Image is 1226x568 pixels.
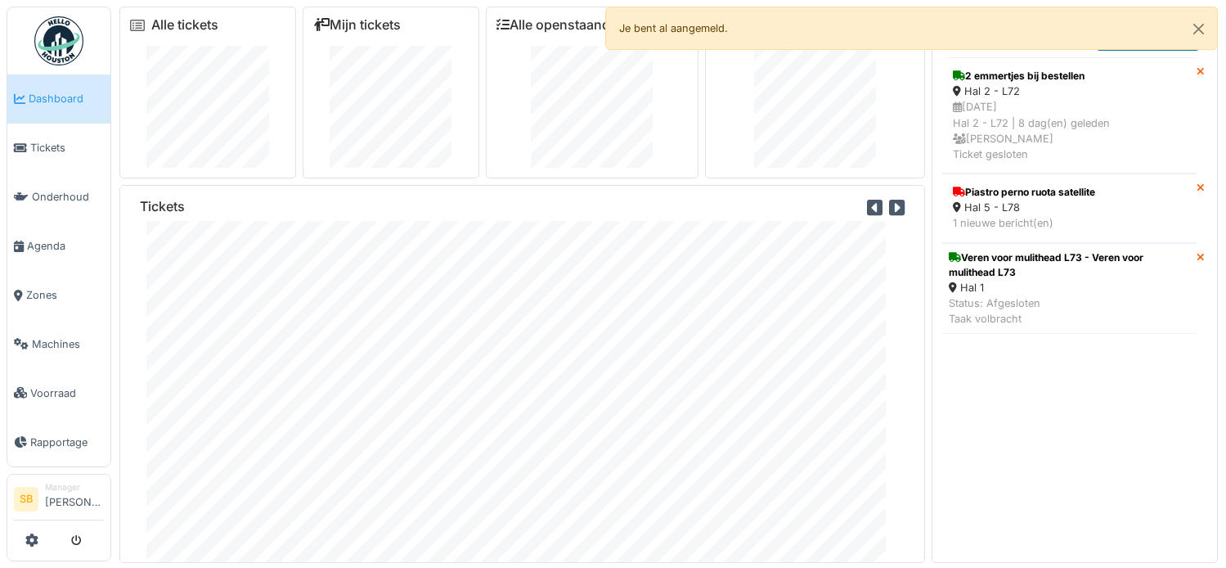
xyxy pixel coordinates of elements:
[1180,7,1217,51] button: Close
[942,174,1197,242] a: Piastro perno ruota satellite Hal 5 - L78 1 nieuwe bericht(en)
[7,368,110,417] a: Voorraad
[140,199,185,214] h6: Tickets
[7,124,110,173] a: Tickets
[7,320,110,369] a: Machines
[30,140,104,156] span: Tickets
[496,17,655,33] a: Alle openstaande taken
[942,243,1197,335] a: Veren voor mulithead L73 - Veren voor mulithead L73 Hal 1 Status: AfgeslotenTaak volbracht
[953,185,1186,200] div: Piastro perno ruota satellite
[7,74,110,124] a: Dashboard
[942,57,1197,174] a: 2 emmertjes bij bestellen Hal 2 - L72 [DATE]Hal 2 - L72 | 8 dag(en) geleden [PERSON_NAME]Ticket g...
[30,385,104,401] span: Voorraad
[34,16,83,65] img: Badge_color-CXgf-gQk.svg
[26,287,104,303] span: Zones
[32,189,104,205] span: Onderhoud
[605,7,1219,50] div: Je bent al aangemeld.
[953,200,1186,215] div: Hal 5 - L78
[45,481,104,516] li: [PERSON_NAME]
[7,417,110,467] a: Rapportage
[151,17,218,33] a: Alle tickets
[7,173,110,222] a: Onderhoud
[7,222,110,271] a: Agenda
[14,487,38,512] li: SB
[30,435,104,450] span: Rapportage
[953,99,1186,162] div: [DATE] Hal 2 - L72 | 8 dag(en) geleden [PERSON_NAME] Ticket gesloten
[27,238,104,254] span: Agenda
[953,69,1186,83] div: 2 emmertjes bij bestellen
[29,91,104,106] span: Dashboard
[313,17,401,33] a: Mijn tickets
[949,280,1190,295] div: Hal 1
[949,295,1190,327] div: Status: Afgesloten Taak volbracht
[7,271,110,320] a: Zones
[45,481,104,494] div: Manager
[14,481,104,521] a: SB Manager[PERSON_NAME]
[32,336,104,352] span: Machines
[949,250,1190,280] div: Veren voor mulithead L73 - Veren voor mulithead L73
[953,215,1186,231] div: 1 nieuwe bericht(en)
[953,83,1186,99] div: Hal 2 - L72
